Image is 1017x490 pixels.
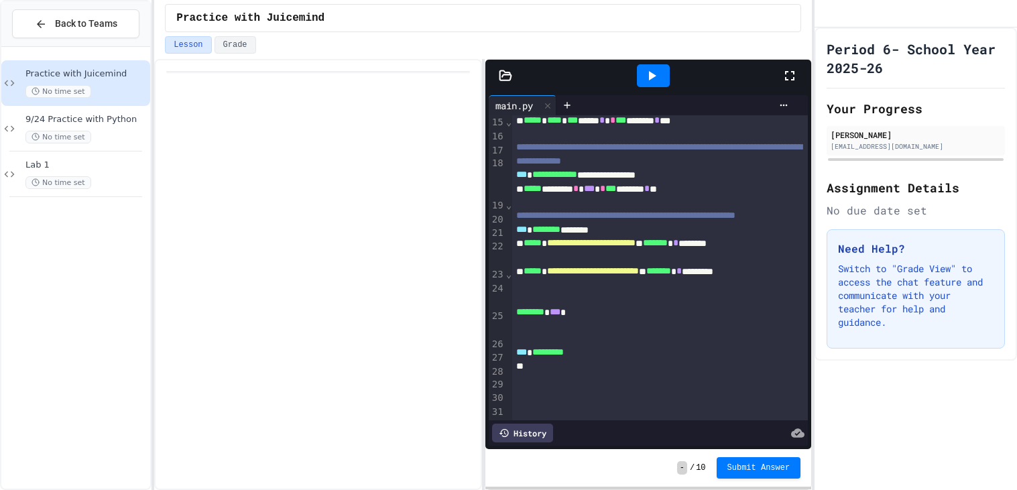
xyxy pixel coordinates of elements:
[727,463,790,473] span: Submit Answer
[55,17,117,31] span: Back to Teams
[25,68,147,80] span: Practice with Juicemind
[489,227,505,240] div: 21
[677,461,687,475] span: -
[489,310,505,338] div: 25
[717,457,801,479] button: Submit Answer
[489,199,505,213] div: 19
[489,213,505,227] div: 20
[690,463,695,473] span: /
[215,36,256,54] button: Grade
[827,99,1005,118] h2: Your Progress
[489,130,505,144] div: 16
[25,85,91,98] span: No time set
[696,463,705,473] span: 10
[489,144,505,158] div: 17
[489,268,505,282] div: 23
[489,406,505,419] div: 31
[25,176,91,189] span: No time set
[489,351,505,365] div: 27
[492,424,553,442] div: History
[12,9,139,38] button: Back to Teams
[489,116,505,130] div: 15
[827,40,1005,77] h1: Period 6- School Year 2025-26
[176,10,324,26] span: Practice with Juicemind
[489,99,540,113] div: main.py
[505,200,512,210] span: Fold line
[827,178,1005,197] h2: Assignment Details
[489,391,505,406] div: 30
[489,378,505,391] div: 29
[505,117,512,127] span: Fold line
[165,36,211,54] button: Lesson
[831,129,1001,141] div: [PERSON_NAME]
[489,240,505,268] div: 22
[489,157,505,199] div: 18
[489,365,505,379] div: 28
[505,269,512,280] span: Fold line
[838,241,994,257] h3: Need Help?
[827,202,1005,219] div: No due date set
[489,95,556,115] div: main.py
[25,160,147,171] span: Lab 1
[838,262,994,329] p: Switch to "Grade View" to access the chat feature and communicate with your teacher for help and ...
[25,114,147,125] span: 9/24 Practice with Python
[489,282,505,310] div: 24
[831,141,1001,151] div: [EMAIL_ADDRESS][DOMAIN_NAME]
[25,131,91,143] span: No time set
[489,338,505,351] div: 26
